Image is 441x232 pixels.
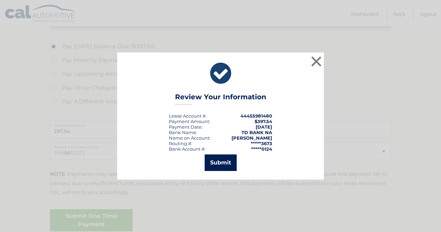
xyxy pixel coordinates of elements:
[309,54,323,68] button: ×
[169,124,203,130] div: :
[232,135,272,141] strong: [PERSON_NAME]
[255,119,272,124] span: $397.54
[169,130,197,135] div: Bank Name:
[169,141,192,146] div: Routing #:
[169,135,211,141] div: Name on Account:
[169,113,207,119] div: Lease Account #:
[240,113,272,119] strong: 44455981480
[169,146,206,152] div: Bank Account #:
[169,124,202,130] span: Payment Date
[242,130,272,135] strong: TD BANK NA
[169,119,210,124] div: Payment Amount:
[205,154,237,171] button: Submit
[256,124,272,130] span: [DATE]
[175,93,266,105] h3: Review Your Information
